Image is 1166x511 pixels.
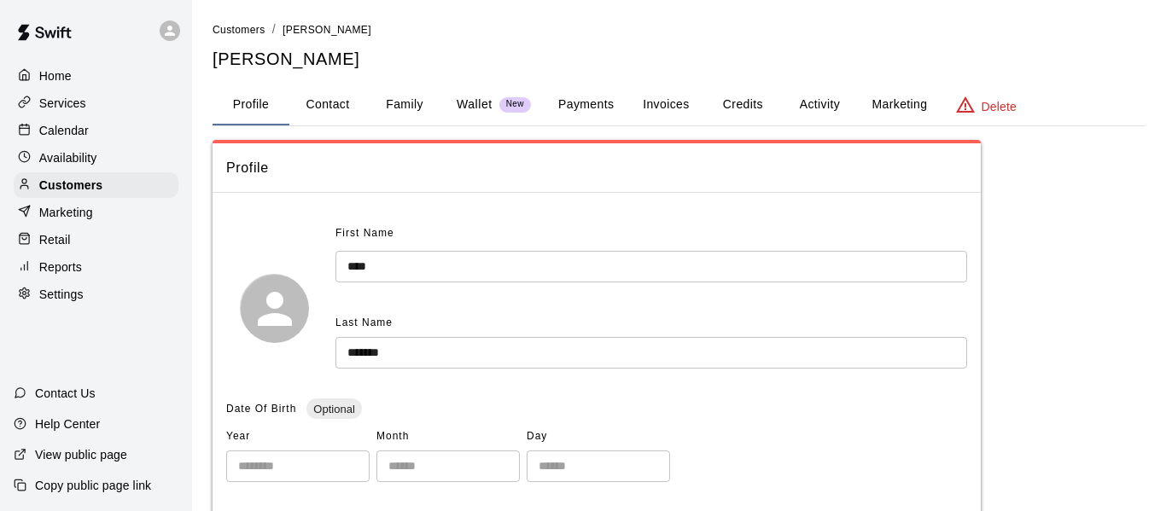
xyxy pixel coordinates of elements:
[226,423,370,450] span: Year
[39,204,93,221] p: Marketing
[376,423,520,450] span: Month
[289,84,366,125] button: Contact
[213,48,1146,71] h5: [PERSON_NAME]
[335,316,393,328] span: Last Name
[39,149,97,166] p: Availability
[14,254,178,280] a: Reports
[781,84,858,125] button: Activity
[14,90,178,116] a: Services
[226,157,967,179] span: Profile
[213,84,289,125] button: Profile
[272,20,276,38] li: /
[14,63,178,89] a: Home
[366,84,443,125] button: Family
[704,84,781,125] button: Credits
[306,403,361,415] span: Optional
[39,67,72,84] p: Home
[627,84,704,125] button: Invoices
[545,84,627,125] button: Payments
[35,415,100,433] p: Help Center
[39,258,82,276] p: Reports
[982,98,1017,115] p: Delete
[457,96,493,113] p: Wallet
[39,122,89,139] p: Calendar
[14,145,178,171] a: Availability
[35,477,151,494] p: Copy public page link
[213,22,265,36] a: Customers
[213,20,1146,39] nav: breadcrumb
[226,403,296,415] span: Date Of Birth
[858,84,941,125] button: Marketing
[39,95,86,112] p: Services
[39,231,71,248] p: Retail
[35,385,96,402] p: Contact Us
[35,446,127,463] p: View public page
[39,286,84,303] p: Settings
[14,118,178,143] a: Calendar
[283,24,371,36] span: [PERSON_NAME]
[14,200,178,225] a: Marketing
[213,24,265,36] span: Customers
[213,84,1146,125] div: basic tabs example
[39,177,102,194] p: Customers
[14,172,178,198] a: Customers
[14,227,178,253] a: Retail
[499,99,531,110] span: New
[527,423,670,450] span: Day
[14,282,178,307] a: Settings
[335,220,394,247] span: First Name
